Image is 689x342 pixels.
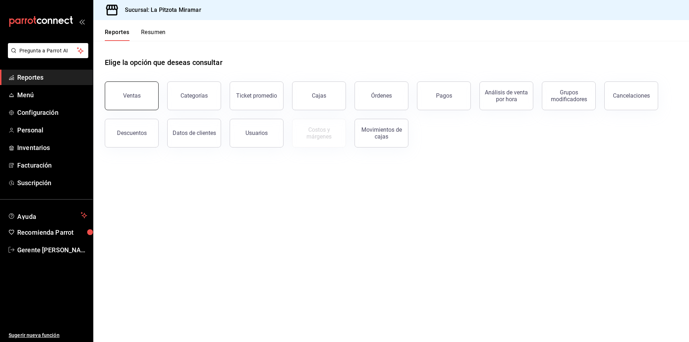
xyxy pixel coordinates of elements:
button: Grupos modificadores [542,81,596,110]
a: Cajas [292,81,346,110]
button: Pregunta a Parrot AI [8,43,88,58]
span: Sugerir nueva función [9,332,87,339]
div: Pagos [436,92,452,99]
div: Órdenes [371,92,392,99]
button: Ventas [105,81,159,110]
button: Resumen [141,29,166,41]
div: Costos y márgenes [297,126,341,140]
button: Categorías [167,81,221,110]
span: Personal [17,125,87,135]
span: Ayuda [17,211,78,220]
button: Cancelaciones [604,81,658,110]
button: Ticket promedio [230,81,283,110]
div: Categorías [181,92,208,99]
span: Menú [17,90,87,100]
button: Contrata inventarios para ver este reporte [292,119,346,147]
span: Pregunta a Parrot AI [19,47,77,55]
button: Órdenes [355,81,408,110]
span: Reportes [17,72,87,82]
div: Ventas [123,92,141,99]
button: open_drawer_menu [79,19,85,24]
div: Datos de clientes [173,130,216,136]
span: Configuración [17,108,87,117]
h3: Sucursal: La Pitzota Miramar [119,6,201,14]
span: Suscripción [17,178,87,188]
div: Grupos modificadores [547,89,591,103]
span: Inventarios [17,143,87,153]
button: Usuarios [230,119,283,147]
h1: Elige la opción que deseas consultar [105,57,222,68]
div: Cancelaciones [613,92,650,99]
div: Descuentos [117,130,147,136]
button: Pagos [417,81,471,110]
div: Cajas [312,92,327,100]
div: navigation tabs [105,29,166,41]
span: Gerente [PERSON_NAME] [17,245,87,255]
div: Movimientos de cajas [359,126,404,140]
button: Reportes [105,29,130,41]
span: Facturación [17,160,87,170]
button: Descuentos [105,119,159,147]
a: Pregunta a Parrot AI [5,52,88,60]
button: Análisis de venta por hora [479,81,533,110]
span: Recomienda Parrot [17,228,87,237]
div: Ticket promedio [236,92,277,99]
button: Movimientos de cajas [355,119,408,147]
div: Usuarios [245,130,268,136]
div: Análisis de venta por hora [484,89,529,103]
button: Datos de clientes [167,119,221,147]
